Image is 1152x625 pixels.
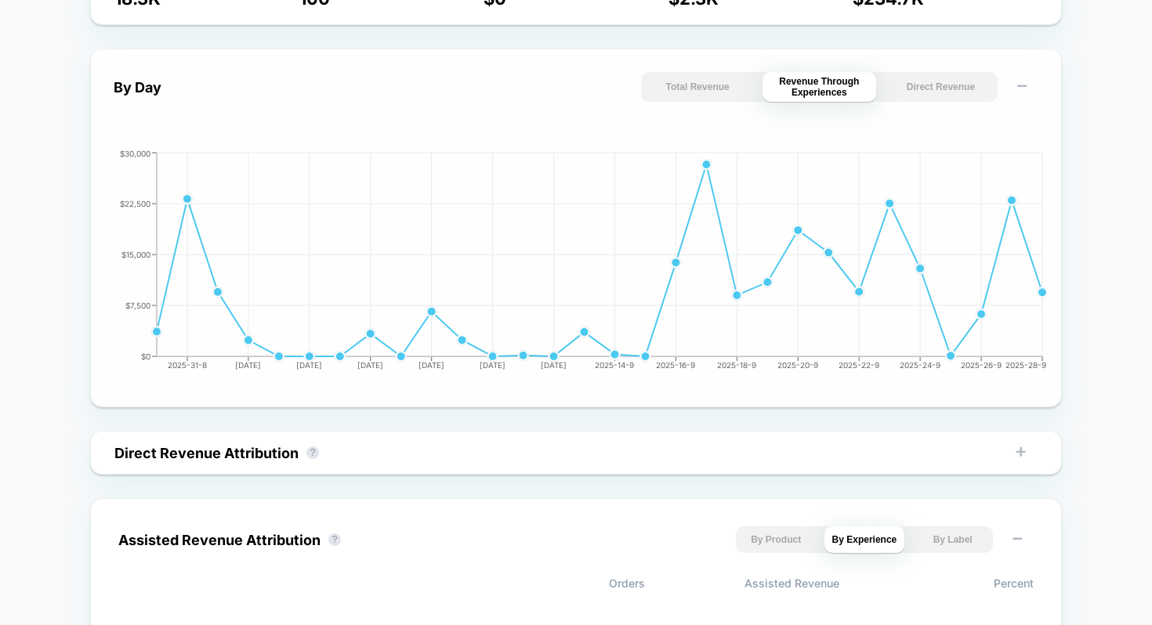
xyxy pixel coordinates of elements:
span: Orders [451,576,645,590]
tspan: 2025-26-9 [961,360,1002,370]
tspan: [DATE] [235,360,261,370]
tspan: 2025-20-9 [777,360,818,370]
button: ? [306,446,319,459]
tspan: 2025-22-9 [839,360,879,370]
tspan: $15,000 [121,250,150,259]
tspan: $22,500 [120,199,150,208]
tspan: 2025-18-9 [717,360,756,370]
tspan: [DATE] [480,360,505,370]
tspan: 2025-31-8 [168,360,207,370]
tspan: [DATE] [418,360,444,370]
tspan: 2025-28-9 [1005,360,1046,370]
span: Assisted Revenue [645,576,839,590]
button: Revenue Through Experiences [763,72,876,102]
tspan: $7,500 [125,301,150,310]
button: ? [328,533,341,546]
tspan: 2025-14-9 [595,360,634,370]
button: Direct Revenue [884,72,998,102]
button: Total Revenue [641,72,755,102]
tspan: [DATE] [541,360,567,370]
tspan: $0 [141,352,150,361]
span: Percent [839,576,1034,590]
tspan: $30,000 [120,149,150,158]
button: By Label [912,526,993,553]
div: Assisted Revenue Attribution [118,532,321,548]
button: By Experience [824,526,905,553]
tspan: 2025-24-9 [900,360,940,370]
tspan: [DATE] [296,360,322,370]
tspan: 2025-16-9 [656,360,695,370]
tspan: [DATE] [357,360,383,370]
div: By Day [114,79,161,96]
div: Direct Revenue Attribution [114,445,299,461]
button: By Product [736,526,817,553]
